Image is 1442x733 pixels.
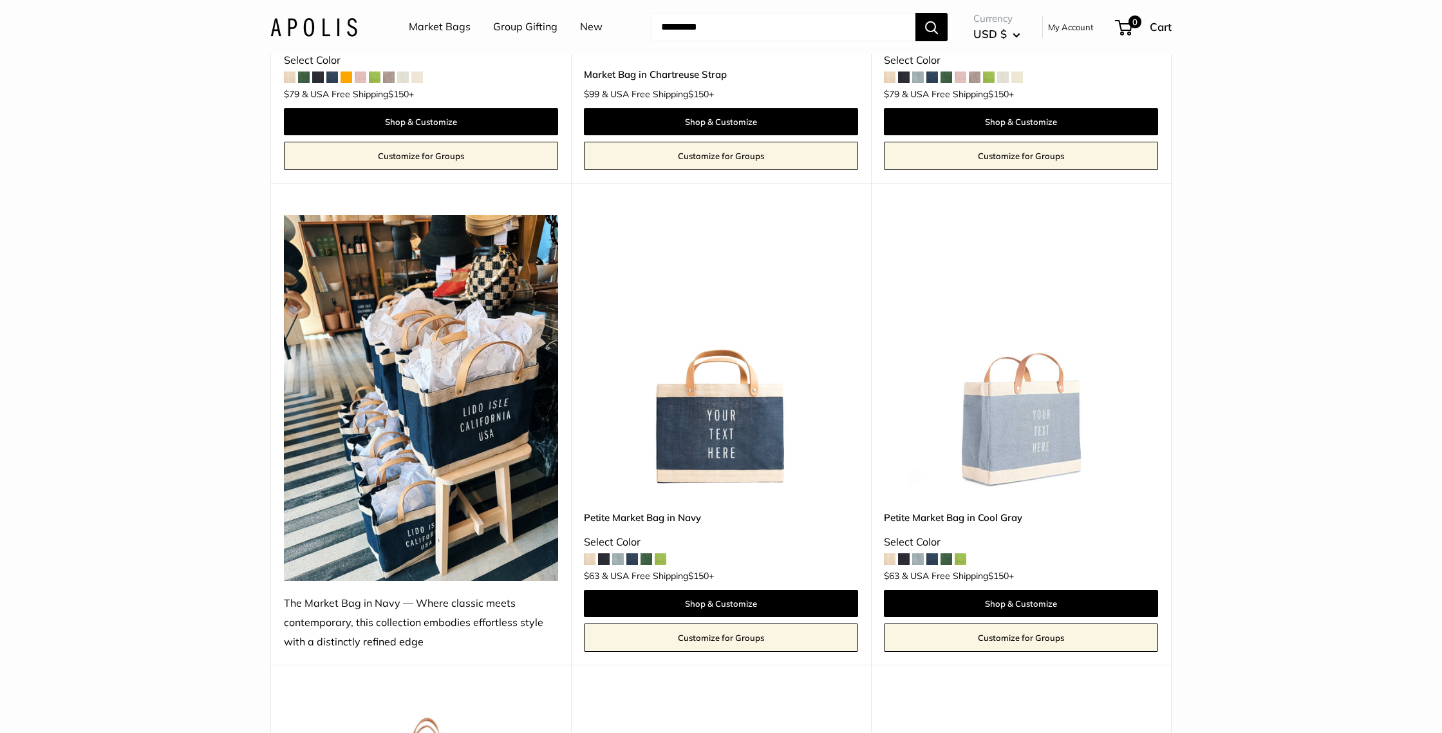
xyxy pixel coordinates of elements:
span: $150 [688,88,709,100]
span: Cart [1150,20,1172,33]
span: $99 [584,88,599,100]
a: Group Gifting [493,17,557,37]
a: Shop & Customize [884,590,1158,617]
img: Apolis [270,17,357,36]
span: & USA Free Shipping + [602,571,714,580]
a: Shop & Customize [884,108,1158,135]
a: Customize for Groups [884,142,1158,170]
a: Customize for Groups [884,624,1158,652]
span: $63 [584,570,599,582]
button: Search [915,13,948,41]
span: USD $ [973,27,1007,41]
a: Market Bag in Chartreuse Strap [584,67,858,82]
div: The Market Bag in Navy — Where classic meets contemporary, this collection embodies effortless st... [284,594,558,652]
input: Search... [651,13,915,41]
a: Shop & Customize [584,590,858,617]
a: Customize for Groups [584,142,858,170]
span: 0 [1128,15,1141,28]
a: Shop & Customize [584,108,858,135]
span: $63 [884,570,899,582]
span: $79 [284,88,299,100]
span: & USA Free Shipping + [302,90,414,99]
img: The Market Bag in Navy — Where classic meets contemporary, this collection embodies effortless st... [284,215,558,581]
a: Petite Market Bag in Cool GrayPetite Market Bag in Cool Gray [884,215,1158,490]
a: Market Bags [409,17,471,37]
a: My Account [1048,19,1094,35]
a: New [580,17,603,37]
span: $150 [388,88,409,100]
span: $150 [988,88,1009,100]
a: 0 Cart [1116,17,1172,37]
img: description_Make it yours with custom text. [584,215,858,490]
div: Select Color [884,51,1158,70]
span: $150 [988,570,1009,582]
div: Select Color [584,533,858,552]
a: Customize for Groups [584,624,858,652]
span: Currency [973,10,1020,28]
a: description_Make it yours with custom text.Petite Market Bag in Navy [584,215,858,490]
a: Shop & Customize [284,108,558,135]
a: Petite Market Bag in Cool Gray [884,510,1158,525]
a: Petite Market Bag in Navy [584,510,858,525]
div: Select Color [284,51,558,70]
span: & USA Free Shipping + [602,90,714,99]
span: & USA Free Shipping + [902,571,1014,580]
button: USD $ [973,24,1020,44]
img: Petite Market Bag in Cool Gray [884,215,1158,490]
a: Customize for Groups [284,142,558,170]
span: & USA Free Shipping + [902,90,1014,99]
span: $150 [688,570,709,582]
div: Select Color [884,533,1158,552]
span: $79 [884,88,899,100]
